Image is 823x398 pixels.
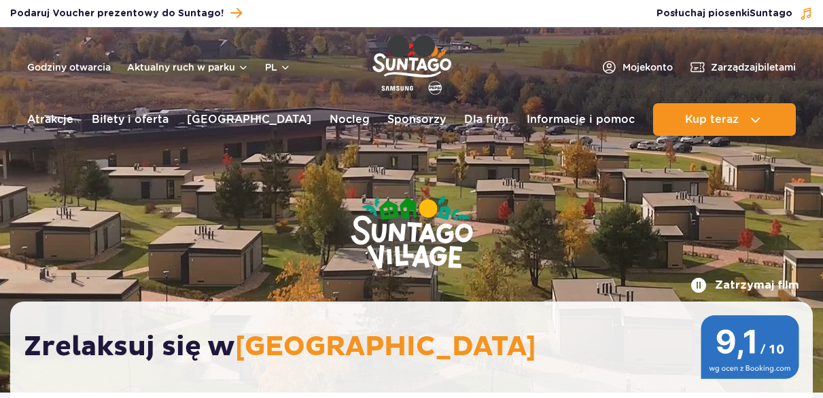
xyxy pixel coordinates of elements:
[10,7,224,20] span: Podaruj Voucher prezentowy do Suntago!
[601,59,673,75] a: Mojekonto
[701,315,799,379] img: 9,1/10 wg ocen z Booking.com
[656,7,813,20] button: Posłuchaj piosenkiSuntago
[387,103,446,136] a: Sponsorzy
[10,4,242,22] a: Podaruj Voucher prezentowy do Suntago!
[127,62,249,73] button: Aktualny ruch w parku
[265,60,291,74] button: pl
[372,34,451,96] a: Park of Poland
[235,330,536,364] span: [GEOGRAPHIC_DATA]
[527,103,635,136] a: Informacje i pomoc
[24,330,813,364] h2: Zrelaksuj się w
[685,113,739,126] span: Kup teraz
[92,103,169,136] a: Bilety i oferta
[623,60,673,74] span: Moje konto
[656,7,792,20] span: Posłuchaj piosenki
[653,103,796,136] button: Kup teraz
[330,103,370,136] a: Nocleg
[27,103,73,136] a: Atrakcje
[689,59,796,75] a: Zarządzajbiletami
[464,103,508,136] a: Dla firm
[750,9,792,18] span: Suntago
[187,103,311,136] a: [GEOGRAPHIC_DATA]
[296,143,527,325] img: Suntago Village
[690,277,799,293] button: Zatrzymaj film
[27,60,111,74] a: Godziny otwarcia
[711,60,796,74] span: Zarządzaj biletami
